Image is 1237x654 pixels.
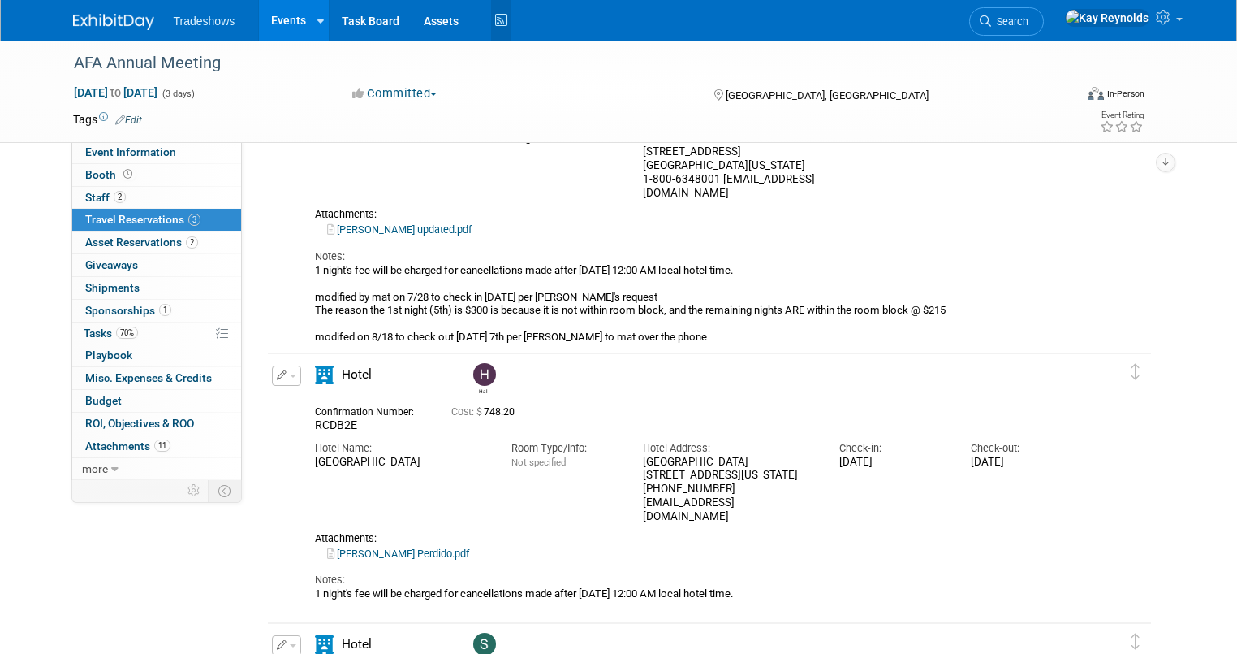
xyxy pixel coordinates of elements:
span: Shipments [85,281,140,294]
div: Confirmation Number: [315,401,427,418]
a: Budget [72,390,241,412]
a: Attachments11 [72,435,241,457]
span: Not specified [511,457,566,468]
button: Committed [347,85,443,102]
div: Room Type/Info: [511,441,618,456]
div: AFA Annual Meeting [68,49,1054,78]
a: [PERSON_NAME] Perdido.pdf [327,548,469,560]
span: Event Information [85,145,176,158]
span: Hotel [342,637,372,652]
img: Hal Nowell [473,363,496,386]
span: RCDB2E [315,418,357,431]
span: Attachments [85,440,170,453]
div: [GEOGRAPHIC_DATA] [STREET_ADDRESS][GEOGRAPHIC_DATA][US_STATE] 1-800-6348001 [EMAIL_ADDRESS][DOMAI... [643,132,815,200]
a: Playbook [72,344,241,366]
div: 1 night's fee will be charged for cancellations made after [DATE] 12:00 AM local hotel time. modi... [315,264,1078,344]
span: Tasks [84,327,138,340]
i: Hotel [315,366,334,384]
span: Sponsorships [85,304,171,317]
a: Booth [72,164,241,186]
div: In-Person [1106,88,1144,100]
a: more [72,458,241,480]
span: Playbook [85,349,132,362]
div: Hal Nowell [473,386,494,395]
a: Event Information [72,141,241,163]
div: 1 night's fee will be charged for cancellations made after [DATE] 12:00 AM local hotel time. [315,587,1078,600]
span: 11 [154,440,170,452]
span: Hotel [342,367,372,382]
span: Budget [85,394,122,407]
div: Notes: [315,249,1078,264]
span: 2 [114,191,126,203]
span: Booth [85,168,136,181]
div: [GEOGRAPHIC_DATA] [STREET_ADDRESS][US_STATE] [PHONE_NUMBER] [EMAIL_ADDRESS][DOMAIN_NAME] [643,456,815,524]
img: Format-Inperson.png [1088,87,1104,100]
span: Staff [85,191,126,204]
td: Personalize Event Tab Strip [180,480,209,501]
div: Check-in: [839,441,946,456]
a: Search [969,7,1044,36]
span: ROI, Objectives & ROO [85,417,194,430]
div: Notes: [315,573,1078,587]
a: Asset Reservations2 [72,232,241,253]
td: Toggle Event Tabs [208,480,241,501]
span: more [82,462,108,475]
a: Staff2 [72,187,241,209]
a: Tasks70% [72,323,241,344]
div: [DATE] [839,456,946,470]
div: [GEOGRAPHIC_DATA] [315,456,487,470]
span: [GEOGRAPHIC_DATA], [GEOGRAPHIC_DATA] [726,89,929,102]
span: (3 days) [161,89,195,99]
span: Tradeshows [174,15,235,28]
div: Hotel Name: [315,441,487,456]
span: Travel Reservations [85,213,200,226]
img: Kay Reynolds [1065,9,1149,27]
span: to [108,86,123,99]
i: Click and drag to move item [1131,364,1140,380]
span: 748.20 [451,406,521,418]
span: [DATE] [DATE] [73,85,158,100]
a: Sponsorships1 [72,300,241,322]
img: ExhibitDay [73,14,154,30]
a: Edit [115,115,142,126]
i: Click and drag to move item [1131,634,1140,650]
span: 1 [159,304,171,316]
div: Attachments: [315,532,1078,545]
a: Giveaways [72,254,241,276]
div: Event Rating [1100,111,1144,119]
i: Hotel [315,635,334,654]
div: Check-out: [971,441,1078,456]
div: Hal Nowell [469,363,498,395]
a: [PERSON_NAME] updated.pdf [327,223,472,236]
td: Tags [73,111,142,128]
span: Asset Reservations [85,236,198,249]
a: ROI, Objectives & ROO [72,413,241,435]
span: Misc. Expenses & Credits [85,371,212,384]
span: Booth not reserved yet [120,168,136,180]
div: Event Format [986,84,1144,109]
a: Shipments [72,277,241,299]
span: Giveaways [85,258,138,271]
span: 2 [186,236,198,249]
div: Attachments: [315,208,1078,221]
div: [DATE] [971,456,1078,470]
span: Search [991,15,1028,28]
a: Misc. Expenses & Credits [72,367,241,389]
div: Hotel Address: [643,441,815,456]
span: 3 [188,214,200,226]
span: Cost: $ [451,406,484,418]
a: Travel Reservations3 [72,209,241,231]
span: 70% [116,327,138,339]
